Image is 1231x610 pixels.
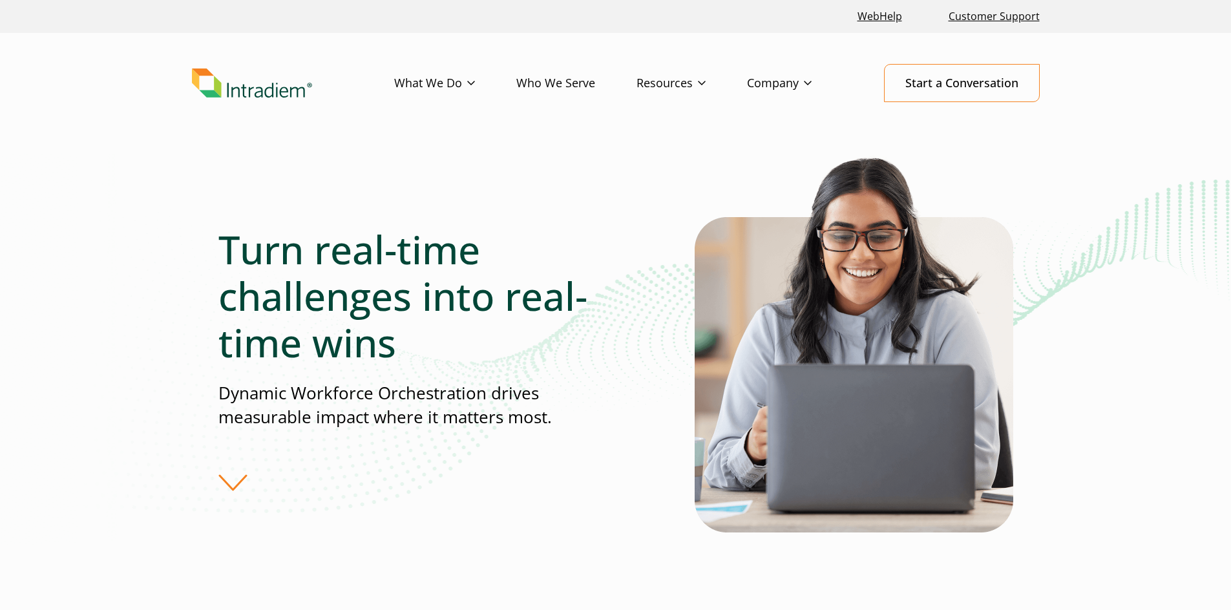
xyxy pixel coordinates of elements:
a: Resources [637,65,747,102]
a: Who We Serve [516,65,637,102]
a: Link to homepage of Intradiem [192,68,394,98]
h1: Turn real-time challenges into real-time wins [218,226,615,366]
img: Intradiem [192,68,312,98]
a: Link opens in a new window [852,3,907,30]
a: What We Do [394,65,516,102]
a: Customer Support [943,3,1045,30]
img: Solutions for Contact Center Teams [695,154,1013,532]
a: Company [747,65,853,102]
p: Dynamic Workforce Orchestration drives measurable impact where it matters most. [218,381,615,430]
a: Start a Conversation [884,64,1040,102]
